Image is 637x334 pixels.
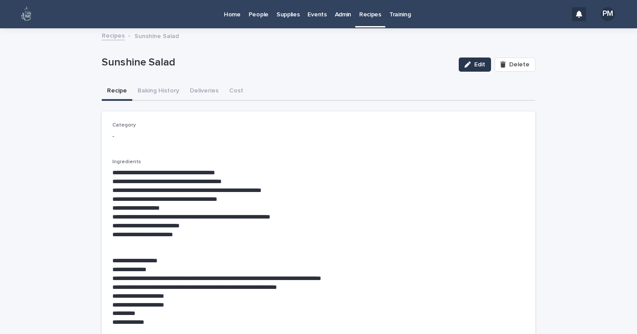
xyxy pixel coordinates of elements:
span: Edit [474,61,485,68]
span: Delete [509,61,530,68]
button: Delete [495,58,535,72]
img: 80hjoBaRqlyywVK24fQd [18,5,35,23]
button: Baking History [132,82,184,101]
a: Recipes [102,30,125,40]
button: Deliveries [184,82,224,101]
p: Sunshine Salad [102,56,452,69]
span: Ingredients [112,159,141,165]
span: Category [112,123,136,128]
button: Recipe [102,82,132,101]
div: PM [601,7,615,21]
p: - [112,132,525,141]
button: Cost [224,82,249,101]
p: Sunshine Salad [134,31,179,40]
button: Edit [459,58,491,72]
